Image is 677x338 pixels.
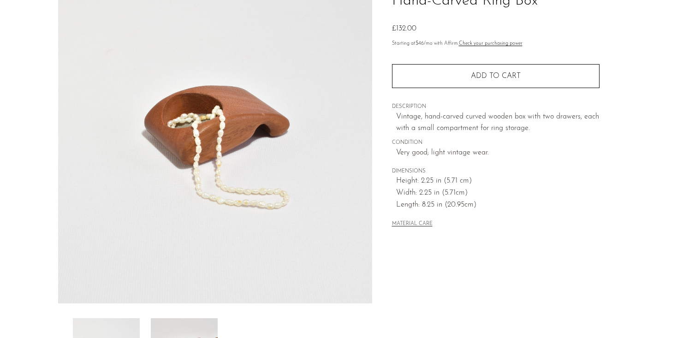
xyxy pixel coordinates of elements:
span: Add to cart [471,72,521,80]
button: MATERIAL CARE [392,221,433,228]
button: Add to cart [392,64,600,88]
span: Height: 2.25 in (5.71 cm) [396,175,600,187]
span: DESCRIPTION [392,103,600,111]
span: DIMENSIONS [392,167,600,176]
span: Width: 2.25 in (5.71cm) [396,187,600,199]
p: Starting at /mo with Affirm. [392,40,600,48]
span: Very good; light vintage wear. [396,147,600,159]
a: Check your purchasing power - Learn more about Affirm Financing (opens in modal) [459,41,523,46]
span: $46 [416,41,424,46]
span: CONDITION [392,139,600,147]
span: £132.00 [392,25,416,32]
p: Vintage, hand-carved curved wooden box with two drawers, each with a small compartment for ring s... [396,111,600,135]
span: Length: 8.25 in (20.95cm) [396,199,600,211]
